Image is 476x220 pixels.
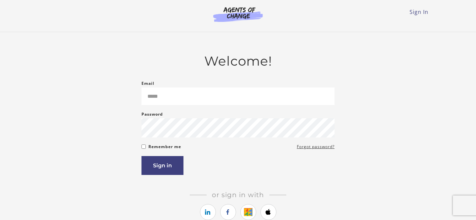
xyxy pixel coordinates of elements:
label: Password [141,110,163,118]
a: https://courses.thinkific.com/users/auth/facebook?ss%5Breferral%5D=&ss%5Buser_return_to%5D=&ss%5B... [220,204,236,220]
a: https://courses.thinkific.com/users/auth/google?ss%5Breferral%5D=&ss%5Buser_return_to%5D=&ss%5Bvi... [240,204,256,220]
h2: Welcome! [141,53,335,69]
a: Sign In [410,8,428,16]
label: Remember me [148,143,181,151]
span: Or sign in with [207,191,269,199]
a: Forgot password? [297,143,335,151]
a: https://courses.thinkific.com/users/auth/apple?ss%5Breferral%5D=&ss%5Buser_return_to%5D=&ss%5Bvis... [260,204,276,220]
img: Agents of Change Logo [206,7,270,22]
a: https://courses.thinkific.com/users/auth/linkedin?ss%5Breferral%5D=&ss%5Buser_return_to%5D=&ss%5B... [200,204,216,220]
label: Email [141,80,154,87]
button: Sign in [141,156,183,175]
